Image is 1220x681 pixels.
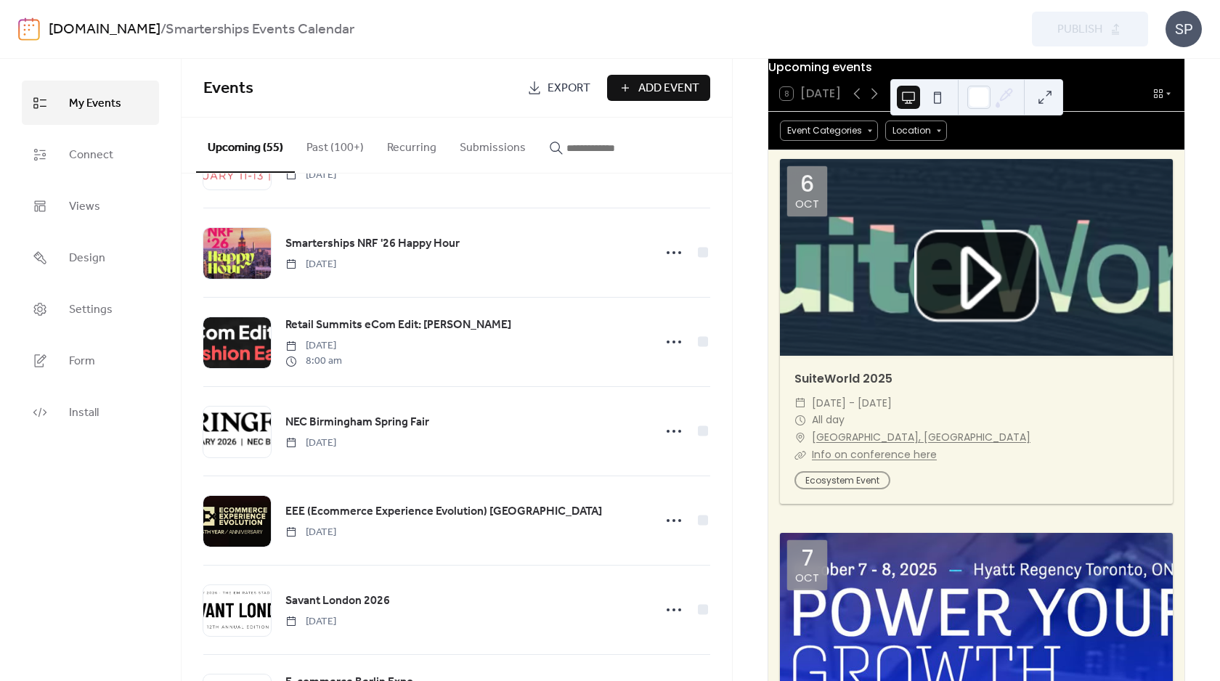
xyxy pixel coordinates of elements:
span: [DATE] [285,338,342,354]
a: Views [22,184,159,228]
button: Add Event [607,75,710,101]
span: Savant London 2026 [285,592,390,610]
span: EEE (Ecommerce Experience Evolution) [GEOGRAPHIC_DATA] [285,503,602,521]
b: Smarterships Events Calendar [166,16,354,44]
span: All day [812,412,845,429]
img: logo [18,17,40,41]
div: 7 [802,547,813,569]
div: ​ [794,395,806,412]
a: Smarterships NRF '26 Happy Hour [285,235,460,253]
a: Connect [22,132,159,176]
span: [DATE] [285,168,336,183]
a: [DOMAIN_NAME] [49,16,160,44]
a: [GEOGRAPHIC_DATA], [GEOGRAPHIC_DATA] [812,429,1030,446]
span: Retail Summits eCom Edit: [PERSON_NAME] [285,317,511,334]
span: Add Event [638,80,699,97]
a: Export [516,75,601,101]
div: SP [1166,11,1202,47]
div: ​ [794,429,806,446]
span: [DATE] [285,614,336,629]
span: [DATE] [285,257,336,272]
span: NEC Birmingham Spring Fair [285,414,429,431]
span: 8:00 am [285,354,342,369]
span: [DATE] - [DATE] [812,395,892,412]
a: Info on conference here [812,447,937,462]
a: NEC Birmingham Spring Fair [285,413,429,432]
button: Past (100+) [295,118,375,171]
a: Design [22,235,159,280]
div: ​ [794,446,806,464]
button: Recurring [375,118,448,171]
a: SuiteWorld 2025 [794,370,892,387]
span: Smarterships NRF '26 Happy Hour [285,235,460,253]
b: / [160,16,166,44]
button: Submissions [448,118,537,171]
span: Connect [69,144,113,166]
span: [DATE] [285,525,336,540]
div: ​ [794,412,806,429]
div: Oct [795,198,819,209]
span: Views [69,195,100,218]
a: EEE (Ecommerce Experience Evolution) [GEOGRAPHIC_DATA] [285,502,602,521]
span: Form [69,350,95,372]
a: My Events [22,81,159,125]
span: Design [69,247,105,269]
a: Savant London 2026 [285,592,390,611]
a: Retail Summits eCom Edit: [PERSON_NAME] [285,316,511,335]
span: Events [203,73,253,105]
div: 6 [800,174,814,195]
span: Export [548,80,590,97]
span: My Events [69,92,121,115]
div: Upcoming events [768,59,1184,76]
span: [DATE] [285,436,336,451]
a: Form [22,338,159,383]
a: Settings [22,287,159,331]
span: Settings [69,298,113,321]
a: Install [22,390,159,434]
button: Upcoming (55) [196,118,295,173]
span: Install [69,401,99,424]
div: Oct [795,572,819,583]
